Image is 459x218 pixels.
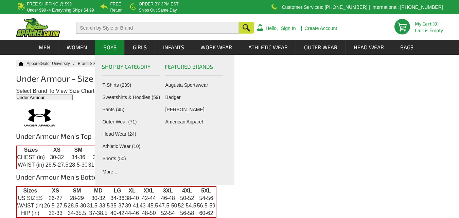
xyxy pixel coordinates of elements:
[102,95,162,100] a: Sweatshirts & Hoodies (59)
[16,74,443,88] h1: Under Armour - Size Chart
[177,195,196,202] td: 50-52
[102,144,162,149] a: Athletic Wear (10)
[95,40,124,55] a: Boys
[296,40,345,55] a: Outer Wear
[125,202,139,209] td: 39-41
[27,61,78,66] a: ApparelGator University
[110,187,125,195] th: LG
[125,187,139,195] th: XL
[16,209,43,217] td: HIP (in)
[45,146,69,154] th: XS
[27,2,72,6] b: Free Shipping @ $99
[102,119,162,124] a: Outer Wear (71)
[16,132,443,146] h2: Under Armour Men's Top
[45,154,69,161] td: 30-32
[87,202,110,209] td: 31.5-33.5
[102,107,162,112] a: Pants (45)
[110,2,121,6] b: Free
[415,28,443,33] span: Cart is Empty
[193,40,240,55] a: Work Wear
[27,8,94,12] p: under $99 -> everything ships $4.99
[197,209,216,217] td: 60-62
[16,88,443,95] div: Select Brand To View Size Charts
[69,146,88,154] th: SM
[102,82,162,88] a: T-Shirts (239)
[44,202,68,209] td: 26.5-27.5
[139,8,178,12] p: ships out same day.
[44,209,68,217] td: 32-33
[102,156,162,161] a: Shorts (50)
[16,107,64,129] img: View All Items By Under Armour
[281,26,296,31] a: Sign In
[16,146,45,154] th: Sizes
[16,62,23,66] a: Home
[139,187,158,195] th: XXL
[102,62,160,76] h3: Shop by Category
[158,209,177,217] td: 52-54
[16,173,443,186] h2: Under Armour Men's Bottom
[16,202,43,209] td: WAIST (in)
[87,187,110,195] th: MD
[165,95,225,100] a: Badger
[69,161,88,169] td: 28.5-30
[392,40,421,55] a: Bags
[102,131,162,137] a: Head Wear (24)
[165,82,225,88] a: Augusta Sportswear
[165,62,223,76] h3: Featured Brands
[282,5,443,9] p: Customer Services: [PHONE_NUMBER] | International: [PHONE_NUMBER]
[67,209,86,217] td: 34-35.5
[16,161,45,169] td: WAIST (in)
[125,40,155,55] a: Girls
[110,209,125,217] td: 40-42
[67,195,86,202] td: 28-29
[139,202,158,209] td: 43-45.5
[78,60,111,67] li: Brand Size Chart
[241,40,296,55] a: Athletic Wear
[139,209,158,217] td: 48-50
[139,2,178,6] b: Order by 3PM EST
[165,107,225,112] a: [PERSON_NAME]
[155,40,192,55] a: Infants
[87,195,110,202] td: 30-32
[88,154,112,161] td: 38-40
[125,209,139,217] td: 44-46
[31,40,58,55] a: Men
[110,202,125,209] td: 35-37
[177,202,196,209] td: 52-54.5
[67,187,86,195] th: SM
[16,195,43,202] td: US SIZES
[59,40,95,55] a: Women
[266,26,278,31] a: Hello,
[44,187,68,195] th: XS
[165,119,225,124] a: American Apparel
[16,154,45,161] td: CHEST (in)
[415,21,440,26] li: My Cart (0)
[346,40,392,55] a: Head Wear
[102,168,162,174] a: More...
[197,187,216,195] th: 5XL
[69,154,88,161] td: 34-36
[44,195,68,202] td: 26-27
[67,202,86,209] td: 28.5-30
[88,161,112,169] td: 31.5-33.5
[110,8,122,12] p: Return
[158,187,177,195] th: 3XL
[197,195,216,202] td: 54-56
[125,195,139,202] td: 38-40
[87,209,110,217] td: 37-38.5
[139,195,158,202] td: 42-44
[76,22,239,34] input: Search by Style or Brand
[177,209,196,217] td: 56-58
[16,18,60,37] img: ApparelGator
[197,202,216,209] td: 56.5-59
[45,161,69,169] td: 26.5-27.5
[110,195,125,202] td: 34-36
[158,202,177,209] td: 47.5-50
[16,187,43,195] th: Sizes
[88,146,112,154] th: MD
[177,187,196,195] th: 4XL
[158,195,177,202] td: 46-48
[304,26,337,31] a: Create Account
